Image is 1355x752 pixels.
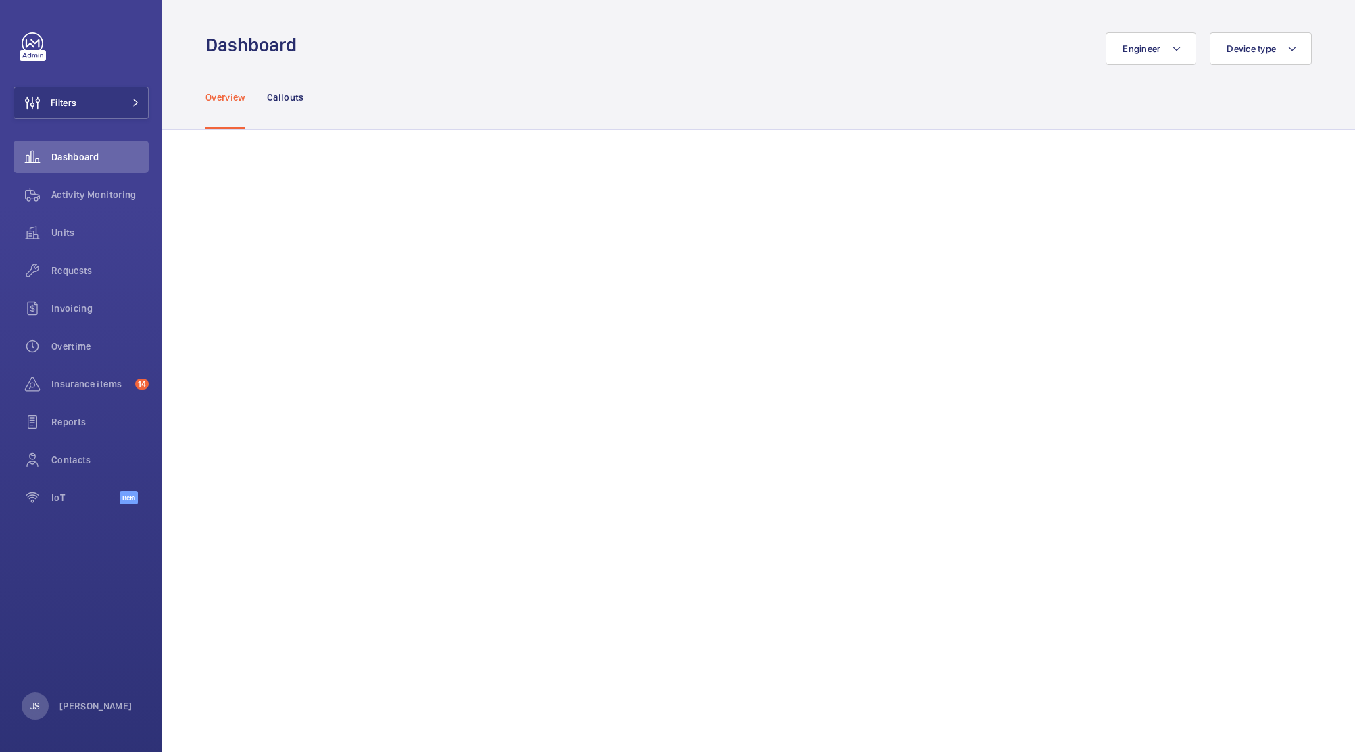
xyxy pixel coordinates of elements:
span: Engineer [1123,43,1160,54]
p: Overview [205,91,245,104]
span: Beta [120,491,138,504]
button: Device type [1210,32,1312,65]
h1: Dashboard [205,32,305,57]
span: Device type [1227,43,1276,54]
span: Reports [51,415,149,429]
span: Requests [51,264,149,277]
span: Contacts [51,453,149,467]
button: Engineer [1106,32,1196,65]
span: Insurance items [51,377,130,391]
span: Overtime [51,339,149,353]
span: Units [51,226,149,239]
p: [PERSON_NAME] [59,699,132,713]
span: Invoicing [51,302,149,315]
span: 14 [135,379,149,390]
p: Callouts [267,91,304,104]
span: IoT [51,491,120,504]
span: Dashboard [51,150,149,164]
span: Activity Monitoring [51,188,149,202]
p: JS [30,699,40,713]
span: Filters [51,96,76,110]
button: Filters [14,87,149,119]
